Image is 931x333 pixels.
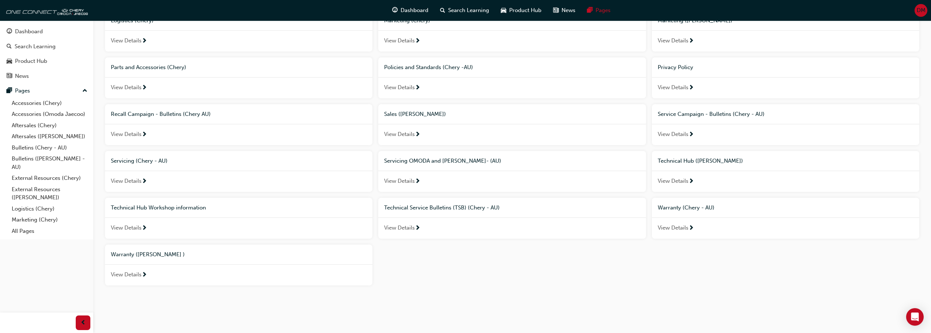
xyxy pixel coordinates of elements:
[386,3,434,18] a: guage-iconDashboard
[105,245,372,285] a: Warranty ([PERSON_NAME] )View Details
[384,130,415,139] span: View Details
[9,153,90,173] a: Bulletins ([PERSON_NAME] - AU)
[440,6,445,15] span: search-icon
[658,204,714,211] span: Warranty (Chery - AU)
[7,58,12,65] span: car-icon
[415,225,420,232] span: next-icon
[15,87,30,95] div: Pages
[658,130,688,139] span: View Details
[688,38,694,45] span: next-icon
[688,178,694,185] span: next-icon
[384,177,415,185] span: View Details
[111,83,142,92] span: View Details
[384,111,446,117] span: Sales ([PERSON_NAME])
[434,3,495,18] a: search-iconSearch Learning
[906,308,924,326] div: Open Intercom Messenger
[415,178,420,185] span: next-icon
[581,3,616,18] a: pages-iconPages
[3,84,90,98] button: Pages
[384,37,415,45] span: View Details
[658,37,688,45] span: View Details
[378,198,646,239] a: Technical Service Bulletins (TSB) (Chery - AU)View Details
[378,57,646,98] a: Policies and Standards (Chery -AU)View Details
[688,225,694,232] span: next-icon
[80,318,86,328] span: prev-icon
[658,158,743,164] span: Technical Hub ([PERSON_NAME])
[142,85,147,91] span: next-icon
[658,64,693,71] span: Privacy Policy
[15,42,56,51] div: Search Learning
[142,272,147,279] span: next-icon
[111,64,186,71] span: Parts and Accessories (Chery)
[658,224,688,232] span: View Details
[9,203,90,215] a: Logistics (Chery)
[111,204,206,211] span: Technical Hub Workshop information
[3,40,90,53] a: Search Learning
[3,69,90,83] a: News
[9,214,90,226] a: Marketing (Chery)
[401,6,428,15] span: Dashboard
[105,11,372,52] a: Logistics (Chery)View Details
[7,43,12,50] span: search-icon
[15,57,47,65] div: Product Hub
[142,178,147,185] span: next-icon
[501,6,506,15] span: car-icon
[378,11,646,52] a: Marketing (Chery)View Details
[105,104,372,145] a: Recall Campaign - Bulletins (Chery AU)View Details
[3,23,90,84] button: DashboardSearch LearningProduct HubNews
[384,158,501,164] span: Servicing OMODA and [PERSON_NAME]- (AU)
[495,3,547,18] a: car-iconProduct Hub
[652,11,919,52] a: Marketing ([PERSON_NAME])View Details
[3,25,90,38] a: Dashboard
[658,111,765,117] span: Service Campaign - Bulletins (Chery - AU)
[553,6,559,15] span: news-icon
[384,83,415,92] span: View Details
[111,37,142,45] span: View Details
[917,6,926,15] span: DM
[142,38,147,45] span: next-icon
[111,224,142,232] span: View Details
[105,198,372,239] a: Technical Hub Workshop informationView Details
[587,6,593,15] span: pages-icon
[15,27,43,36] div: Dashboard
[9,131,90,142] a: Aftersales ([PERSON_NAME])
[547,3,581,18] a: news-iconNews
[105,57,372,98] a: Parts and Accessories (Chery)View Details
[9,173,90,184] a: External Resources (Chery)
[142,132,147,138] span: next-icon
[7,88,12,94] span: pages-icon
[384,224,415,232] span: View Details
[3,54,90,68] a: Product Hub
[4,3,88,18] img: oneconnect
[111,111,211,117] span: Recall Campaign - Bulletins (Chery AU)
[111,130,142,139] span: View Details
[9,120,90,131] a: Aftersales (Chery)
[9,184,90,203] a: External Resources ([PERSON_NAME])
[652,104,919,145] a: Service Campaign - Bulletins (Chery - AU)View Details
[111,158,168,164] span: Servicing (Chery - AU)
[111,251,185,258] span: Warranty ([PERSON_NAME] )
[378,104,646,145] a: Sales ([PERSON_NAME])View Details
[688,132,694,138] span: next-icon
[111,17,154,24] span: Logistics (Chery)
[142,225,147,232] span: next-icon
[509,6,541,15] span: Product Hub
[9,226,90,237] a: All Pages
[658,17,732,24] span: Marketing ([PERSON_NAME])
[658,177,688,185] span: View Details
[384,64,473,71] span: Policies and Standards (Chery -AU)
[15,72,29,80] div: News
[415,38,420,45] span: next-icon
[652,151,919,192] a: Technical Hub ([PERSON_NAME])View Details
[111,177,142,185] span: View Details
[378,151,646,192] a: Servicing OMODA and [PERSON_NAME]- (AU)View Details
[562,6,575,15] span: News
[111,270,142,279] span: View Details
[915,4,927,17] button: DM
[9,98,90,109] a: Accessories (Chery)
[105,151,372,192] a: Servicing (Chery - AU)View Details
[82,86,87,96] span: up-icon
[9,142,90,154] a: Bulletins (Chery - AU)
